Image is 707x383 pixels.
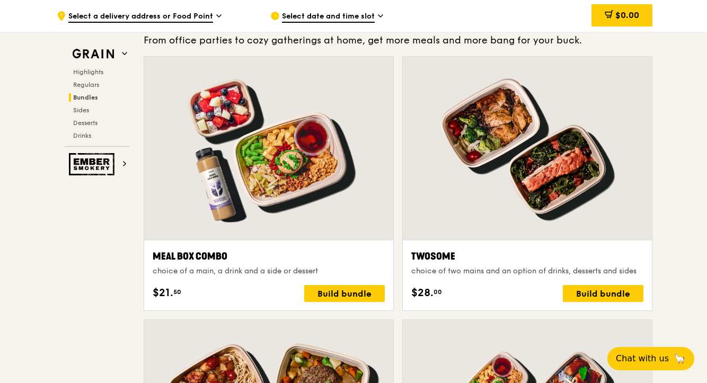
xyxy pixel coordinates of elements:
div: Build bundle [304,285,385,302]
div: Build bundle [563,285,643,302]
span: Drinks [73,132,91,139]
div: choice of a main, a drink and a side or dessert [153,266,385,277]
div: From office parties to cozy gatherings at home, get more meals and more bang for your buck. [144,33,652,48]
span: $28. [411,285,434,301]
span: 🦙 [673,352,686,365]
button: Chat with us🦙 [607,347,694,370]
span: Bundles [73,94,98,101]
span: Highlights [73,68,103,76]
span: Chat with us [616,352,669,365]
span: Desserts [73,119,98,127]
div: choice of two mains and an option of drinks, desserts and sides [411,266,643,277]
div: Twosome [411,249,643,264]
img: Ember Smokery web logo [69,153,118,175]
span: $21. [153,285,173,301]
span: Sides [73,106,89,114]
span: Select a delivery address or Food Point [68,11,213,23]
span: 00 [434,288,442,296]
span: Regulars [73,81,99,88]
span: $0.00 [615,10,639,20]
div: Meal Box Combo [153,249,385,264]
span: Select date and time slot [282,11,375,23]
img: Grain web logo [69,44,118,64]
span: 50 [173,288,181,296]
